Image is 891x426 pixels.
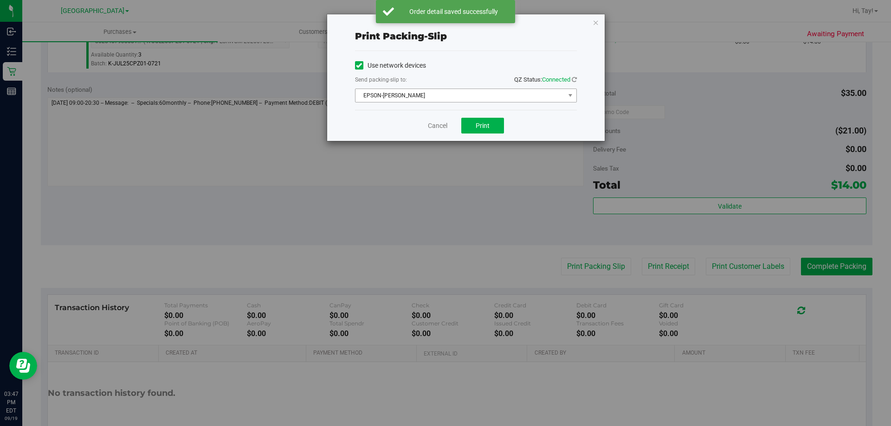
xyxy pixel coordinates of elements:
[9,352,37,380] iframe: Resource center
[355,89,565,102] span: EPSON-[PERSON_NAME]
[355,61,426,70] label: Use network devices
[428,121,447,131] a: Cancel
[476,122,490,129] span: Print
[355,76,407,84] label: Send packing-slip to:
[564,89,576,102] span: select
[542,76,570,83] span: Connected
[355,31,447,42] span: Print packing-slip
[399,7,508,16] div: Order detail saved successfully
[461,118,504,134] button: Print
[514,76,577,83] span: QZ Status:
